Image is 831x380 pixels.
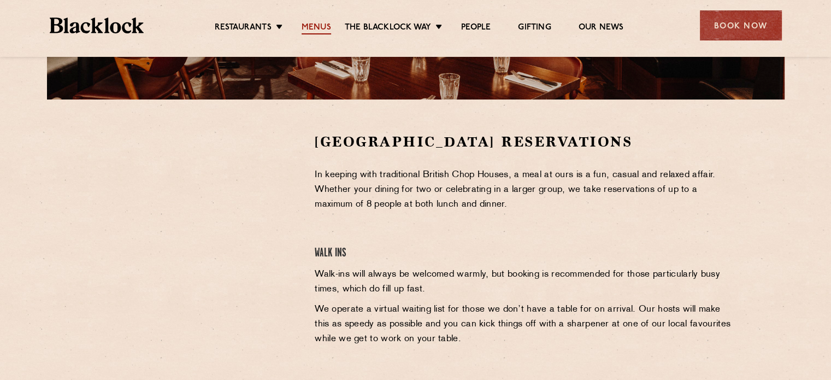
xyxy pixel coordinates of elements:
p: In keeping with traditional British Chop Houses, a meal at ours is a fun, casual and relaxed affa... [315,168,734,212]
div: Book Now [700,10,782,40]
h4: Walk Ins [315,246,734,261]
a: Our News [579,22,624,34]
p: We operate a virtual waiting list for those we don’t have a table for on arrival. Our hosts will ... [315,302,734,347]
a: The Blacklock Way [345,22,431,34]
a: Gifting [518,22,551,34]
p: Walk-ins will always be welcomed warmly, but booking is recommended for those particularly busy t... [315,267,734,297]
img: BL_Textured_Logo-footer-cropped.svg [50,17,144,33]
iframe: OpenTable make booking widget [137,132,259,297]
a: People [461,22,491,34]
a: Menus [302,22,331,34]
a: Restaurants [215,22,272,34]
h2: [GEOGRAPHIC_DATA] Reservations [315,132,734,151]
